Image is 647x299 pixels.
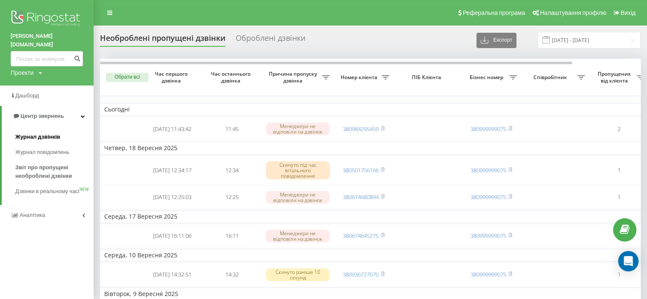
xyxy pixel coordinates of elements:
div: Оброблені дзвінки [236,34,305,47]
div: Менеджери не відповіли на дзвінок [266,230,330,242]
span: Час першого дзвінка [149,71,195,84]
div: Менеджери не відповіли на дзвінок [266,191,330,204]
a: 380999999075 [470,271,506,278]
div: Проекти [11,68,34,77]
td: [DATE] 12:34:17 [143,157,202,185]
span: ПІБ Клієнта [401,74,454,81]
span: Пропущених від клієнта [593,71,637,84]
a: 380999999075 [470,232,506,239]
a: Дзвінки в реальному часіNEW [15,184,94,199]
a: 380674645275 [343,232,379,239]
td: 12:25 [202,186,262,209]
td: 14:32 [202,263,262,286]
span: Звіт про пропущені необроблені дзвінки [15,163,89,180]
span: Вихід [621,9,636,16]
a: 380501756166 [343,166,379,174]
img: Ringostat logo [11,9,83,30]
td: 11:45 [202,118,262,140]
span: Журнал дзвінків [15,133,60,141]
div: Необроблені пропущені дзвінки [100,34,225,47]
a: 380999999075 [470,193,506,201]
input: Пошук за номером [11,51,83,66]
td: [DATE] 11:43:42 [143,118,202,140]
div: Скинуто під час вітального повідомлення [266,161,330,180]
span: Бізнес номер [466,74,509,81]
a: 380999999075 [470,125,506,133]
td: [DATE] 12:25:03 [143,186,202,209]
a: [PERSON_NAME][DOMAIN_NAME] [11,32,83,49]
span: Дашборд [15,92,39,99]
a: Журнал повідомлень [15,145,94,160]
span: Налаштування профілю [540,9,606,16]
span: Співробітник [525,74,577,81]
span: Центр звернень [20,113,64,119]
span: Реферальна програма [463,9,525,16]
td: 16:11 [202,225,262,248]
span: Дзвінки в реальному часі [15,187,79,196]
span: Причина пропуску дзвінка [266,71,322,84]
a: 380999999075 [470,166,506,174]
a: Звіт про пропущені необроблені дзвінки [15,160,94,184]
span: Час останнього дзвінка [209,71,255,84]
button: Обрати всі [106,73,148,82]
button: Експорт [476,33,516,48]
td: [DATE] 14:32:51 [143,263,202,286]
td: [DATE] 16:11:06 [143,225,202,248]
a: 380984295459 [343,125,379,133]
a: 380936727070 [343,271,379,278]
a: Центр звернень [2,106,94,126]
td: 12:34 [202,157,262,185]
a: Журнал дзвінків [15,129,94,145]
a: 380674680894 [343,193,379,201]
div: Скинуто раніше 10 секунд [266,268,330,281]
span: Журнал повідомлень [15,148,69,157]
span: Аналiтика [20,212,45,218]
span: Номер клієнта [338,74,382,81]
div: Open Intercom Messenger [618,251,638,271]
div: Менеджери не відповіли на дзвінок [266,122,330,135]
